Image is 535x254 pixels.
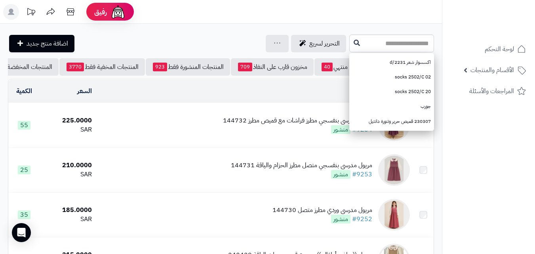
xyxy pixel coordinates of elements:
a: مخزون قارب على النفاذ709 [231,58,314,76]
img: مريول مدرسي بنفسجي متصل مطرز الحزام والياقة 144731 [378,154,410,186]
a: اكسسوار شعر 2231/d [349,55,434,70]
span: 35 [18,210,30,219]
a: المنتجات المنشورة فقط923 [146,58,230,76]
span: 25 [18,166,30,174]
a: مخزون منتهي40 [314,58,372,76]
a: 230307 قميص حرير وتنورة دانتيل [349,114,434,129]
a: المنتجات المخفية فقط3770 [59,58,145,76]
a: اضافة منتج جديد [9,35,74,52]
span: لوحة التحكم [485,44,514,55]
img: ai-face.png [110,4,126,20]
a: socks 2502/C 20 [349,84,434,99]
img: مريول مدرسي وردي مطرز متصل 144730 [378,199,410,231]
div: مريول مدرسي بنفسجي متصل مطرز الحزام والياقة 144731 [231,161,372,170]
div: SAR [43,170,92,179]
span: 923 [153,63,167,71]
a: المراجعات والأسئلة [447,82,530,101]
a: التحرير لسريع [291,35,346,52]
a: socks 2502/C 02 [349,70,434,84]
a: السعر [77,86,92,96]
span: المراجعات والأسئلة [469,86,514,97]
span: 55 [18,121,30,130]
span: رفيق [94,7,107,17]
a: #9252 [352,214,372,224]
div: SAR [43,125,92,134]
div: مريول مدرسي وردي مطرز متصل 144730 [272,206,372,215]
div: Open Intercom Messenger [12,223,31,242]
span: الأقسام والمنتجات [470,65,514,76]
span: 40 [322,63,333,71]
a: جورب [349,99,434,114]
span: 3770 [67,63,84,71]
div: 185.0000 [43,206,92,215]
a: الكمية [16,86,32,96]
span: التحرير لسريع [309,39,340,48]
span: اضافة منتج جديد [27,39,68,48]
a: #9253 [352,170,372,179]
span: منشور [331,215,350,223]
span: منشور [331,125,350,134]
div: 225.0000 [43,116,92,125]
span: منشور [331,170,350,179]
div: SAR [43,215,92,224]
div: 210.0000 [43,161,92,170]
div: مريول مدرسي بنفسجي مطرز فراشات مع قميص مطرز 144732 [223,116,372,125]
a: لوحة التحكم [447,40,530,59]
a: تحديثات المنصة [21,4,41,22]
span: 709 [238,63,252,71]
